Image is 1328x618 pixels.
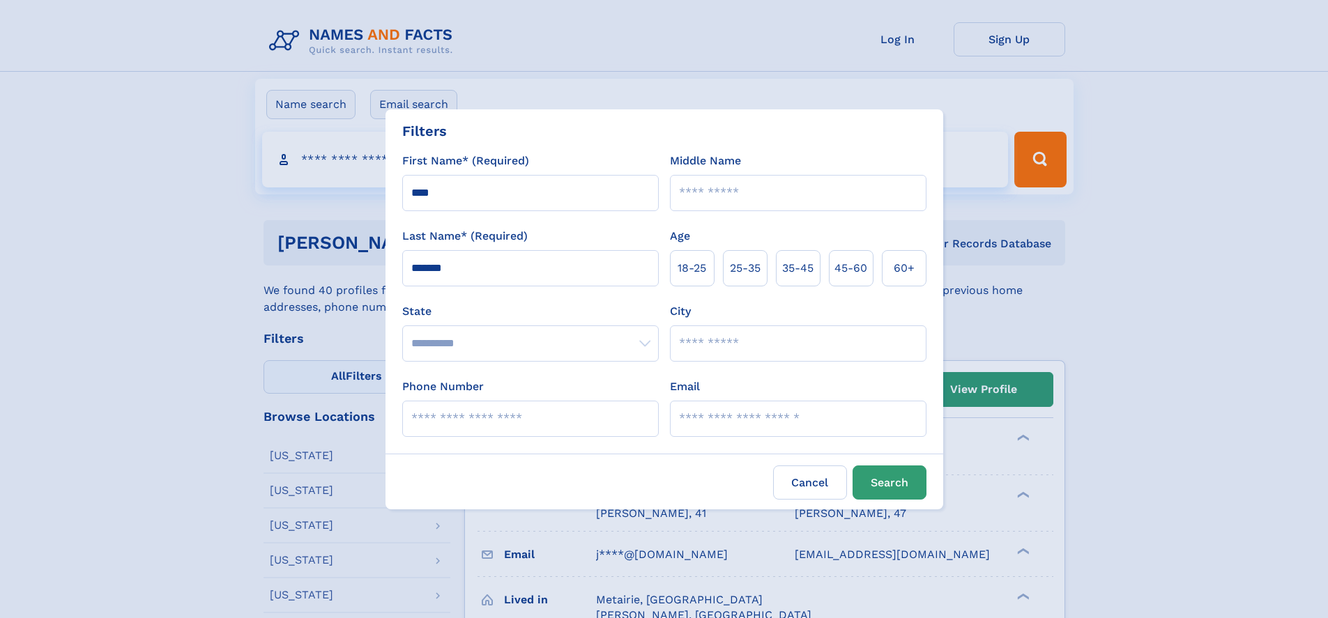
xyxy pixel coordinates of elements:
[834,260,867,277] span: 45‑60
[402,121,447,141] div: Filters
[853,465,926,500] button: Search
[670,303,691,320] label: City
[670,378,700,395] label: Email
[670,228,690,245] label: Age
[678,260,706,277] span: 18‑25
[894,260,915,277] span: 60+
[782,260,814,277] span: 35‑45
[773,465,847,500] label: Cancel
[402,378,484,395] label: Phone Number
[730,260,761,277] span: 25‑35
[402,153,529,169] label: First Name* (Required)
[670,153,741,169] label: Middle Name
[402,303,659,320] label: State
[402,228,528,245] label: Last Name* (Required)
